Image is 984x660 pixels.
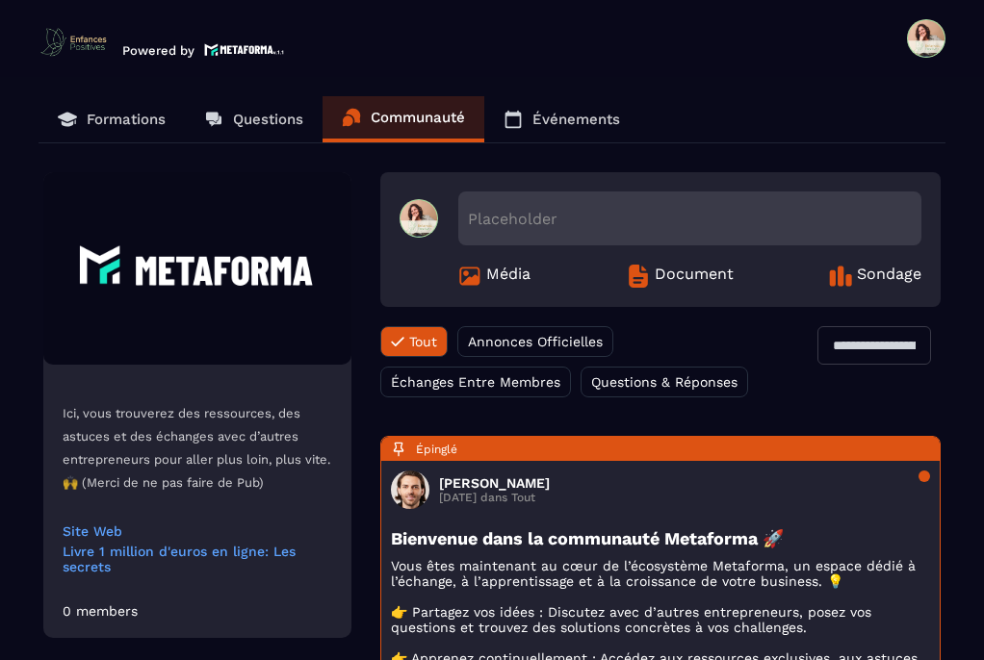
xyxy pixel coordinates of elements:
[323,96,484,142] a: Communauté
[39,27,108,58] img: logo-branding
[484,96,639,142] a: Événements
[204,41,285,58] img: logo
[63,603,138,619] div: 0 members
[458,191,921,245] div: Placeholder
[43,172,351,365] img: Community background
[409,334,437,349] span: Tout
[439,491,550,504] p: [DATE] dans Tout
[371,109,465,126] p: Communauté
[391,374,560,390] span: Échanges Entre Membres
[39,96,185,142] a: Formations
[416,443,457,456] span: Épinglé
[122,43,194,58] p: Powered by
[63,544,332,574] a: Livre 1 million d'euros en ligne: Les secrets
[439,475,550,491] h3: [PERSON_NAME]
[233,111,303,128] p: Questions
[87,111,166,128] p: Formations
[857,265,921,288] span: Sondage
[63,402,332,495] p: Ici, vous trouverez des ressources, des astuces et des échanges avec d’autres entrepreneurs pour ...
[486,265,531,288] span: Média
[391,528,930,548] h3: Bienvenue dans la communauté Metaforma 🚀
[63,523,332,539] a: Site Web
[185,96,323,142] a: Questions
[468,334,603,349] span: Annonces Officielles
[655,265,734,288] span: Document
[591,374,738,390] span: Questions & Réponses
[532,111,620,128] p: Événements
